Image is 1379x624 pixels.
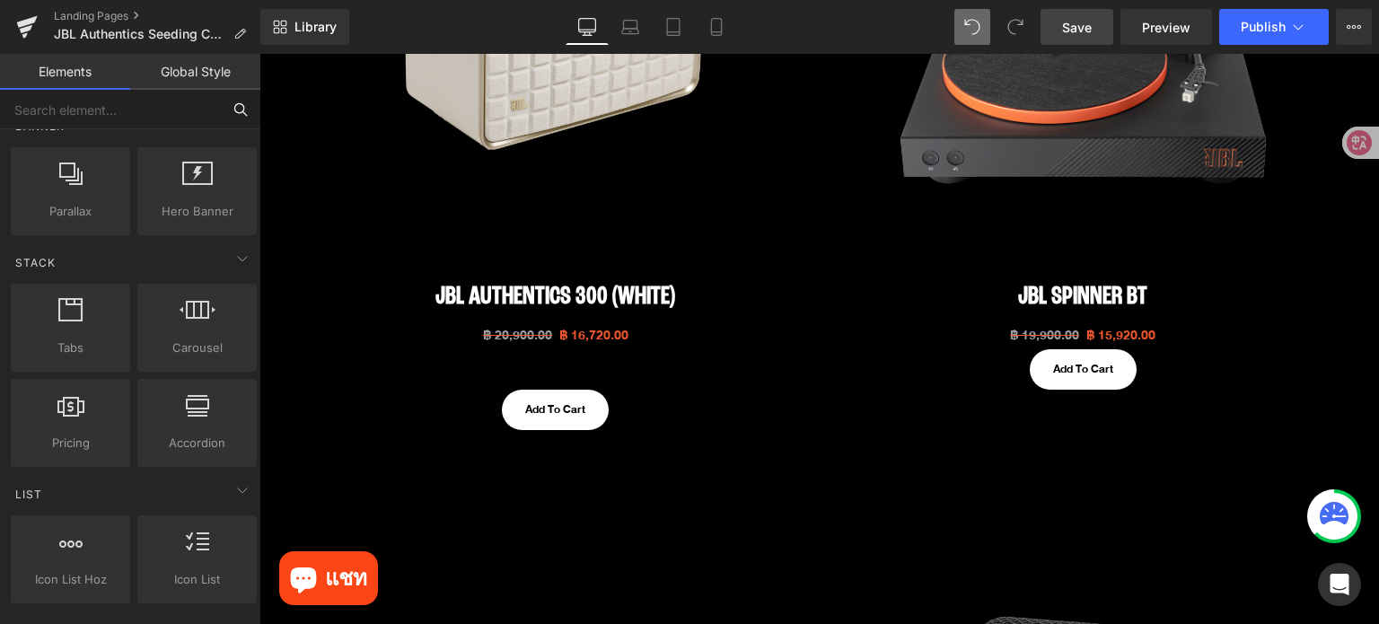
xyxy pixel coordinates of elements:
[260,9,349,45] a: New Library
[300,268,369,295] span: ฿ 16,720.00
[54,9,260,23] a: Landing Pages
[14,497,124,556] inbox-online-store-chat: แชทร้านค้าออนไลน์ของ Shopify
[143,338,251,357] span: Carousel
[143,434,251,453] span: Accordion
[1062,18,1092,37] span: Save
[16,570,125,589] span: Icon List Hoz
[13,254,57,271] span: Stack
[1241,20,1286,34] span: Publish
[1336,9,1372,45] button: More
[266,305,326,325] span: Add To Cart
[1318,563,1361,606] div: Open Intercom Messenger
[1120,9,1212,45] a: Preview
[143,202,251,221] span: Hero Banner
[751,270,820,293] span: ฿ 19,900.00
[652,9,695,45] a: Tablet
[242,336,349,376] button: Add To Cart
[770,295,877,336] button: Add To Cart
[54,27,226,41] span: JBL Authentics Seeding Campaign
[16,202,125,221] span: Parallax
[242,295,349,336] button: Add To Cart
[130,54,260,90] a: Global Style
[294,19,337,35] span: Library
[695,9,738,45] a: Mobile
[266,346,326,365] span: Add To Cart
[794,305,854,325] span: Add To Cart
[1142,18,1190,37] span: Preview
[176,229,416,259] a: JBL Authentics 300 (White)
[997,9,1033,45] button: Redo
[143,570,251,589] span: Icon List
[566,9,609,45] a: Desktop
[16,434,125,453] span: Pricing
[827,268,896,295] span: ฿ 15,920.00
[13,486,44,503] span: List
[609,9,652,45] a: Laptop
[954,9,990,45] button: Undo
[759,229,888,259] a: JBL Spinner BT
[224,270,293,293] span: ฿ 20,900.00
[1219,9,1329,45] button: Publish
[16,338,125,357] span: Tabs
